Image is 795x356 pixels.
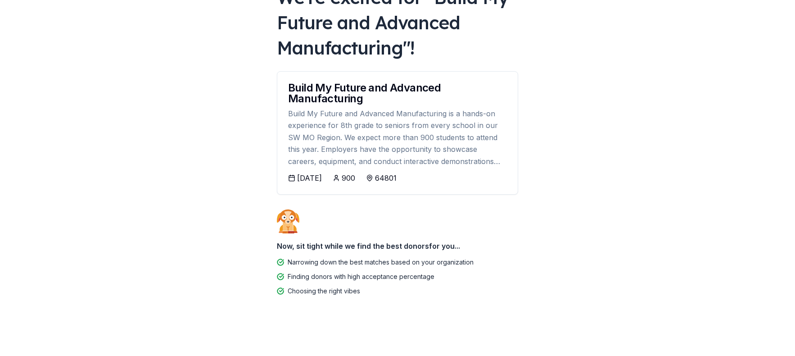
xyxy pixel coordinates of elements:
div: Now, sit tight while we find the best donors for you... [277,237,518,255]
div: Build My Future and Advanced Manufacturing is a hands-on experience for 8th grade to seniors from... [288,108,507,167]
img: Dog waiting patiently [277,209,299,233]
div: Narrowing down the best matches based on your organization [288,257,474,268]
div: Finding donors with high acceptance percentage [288,271,434,282]
div: [DATE] [297,173,322,183]
div: 64801 [375,173,397,183]
div: Choosing the right vibes [288,286,360,297]
div: 900 [342,173,355,183]
div: Build My Future and Advanced Manufacturing [288,82,507,104]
